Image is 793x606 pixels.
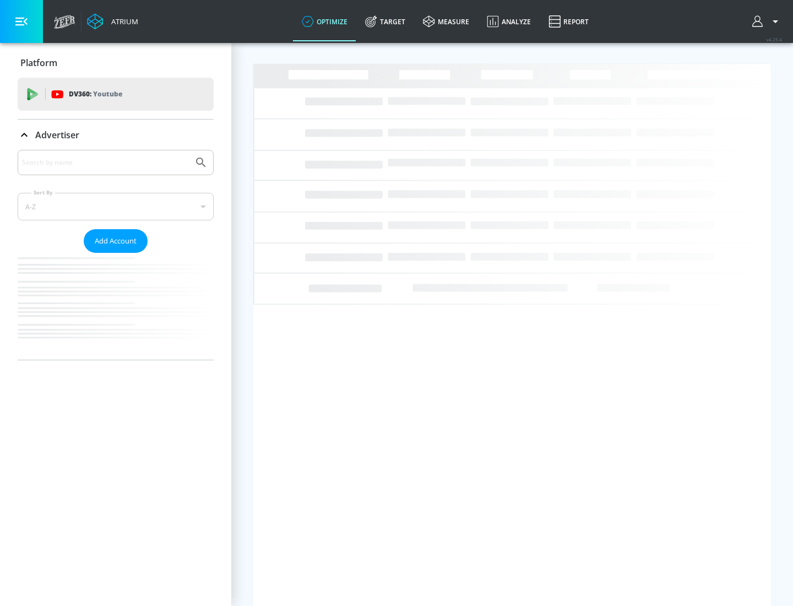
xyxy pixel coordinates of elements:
span: Add Account [95,235,137,247]
nav: list of Advertiser [18,253,214,360]
p: DV360: [69,88,122,100]
a: Report [540,2,598,41]
div: Platform [18,47,214,78]
p: Advertiser [35,129,79,141]
div: Advertiser [18,150,214,360]
label: Sort By [31,189,55,196]
p: Platform [20,57,57,69]
a: optimize [293,2,356,41]
div: A-Z [18,193,214,220]
span: v 4.25.4 [767,36,782,42]
a: Atrium [87,13,138,30]
button: Add Account [84,229,148,253]
div: DV360: Youtube [18,78,214,111]
a: Analyze [478,2,540,41]
div: Advertiser [18,120,214,150]
input: Search by name [22,155,189,170]
div: Atrium [107,17,138,26]
a: measure [414,2,478,41]
a: Target [356,2,414,41]
p: Youtube [93,88,122,100]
